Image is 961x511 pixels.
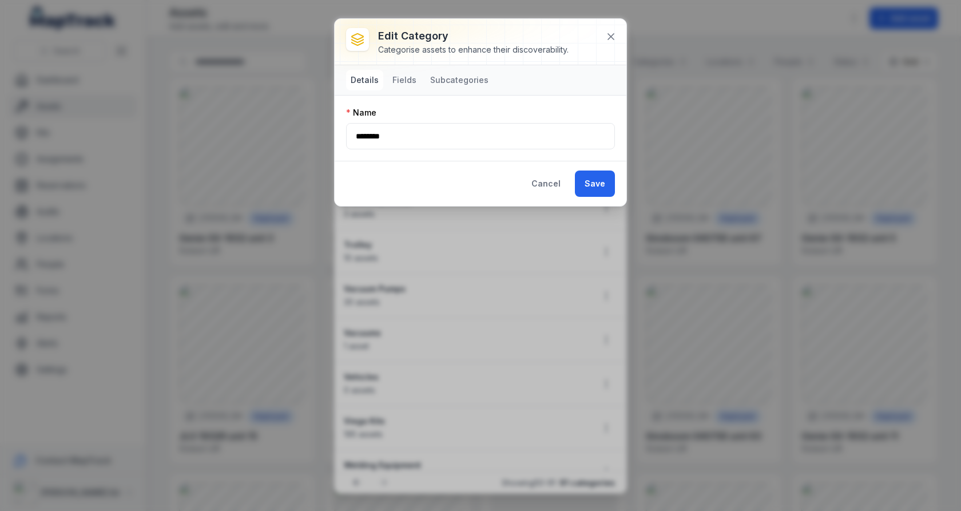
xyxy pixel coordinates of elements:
div: Categorise assets to enhance their discoverability. [378,44,569,56]
button: Fields [388,70,421,90]
label: Name [346,107,376,118]
button: Details [346,70,383,90]
button: Subcategories [426,70,493,90]
button: Save [575,171,615,197]
button: Cancel [522,171,570,197]
h3: Edit category [378,28,569,44]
